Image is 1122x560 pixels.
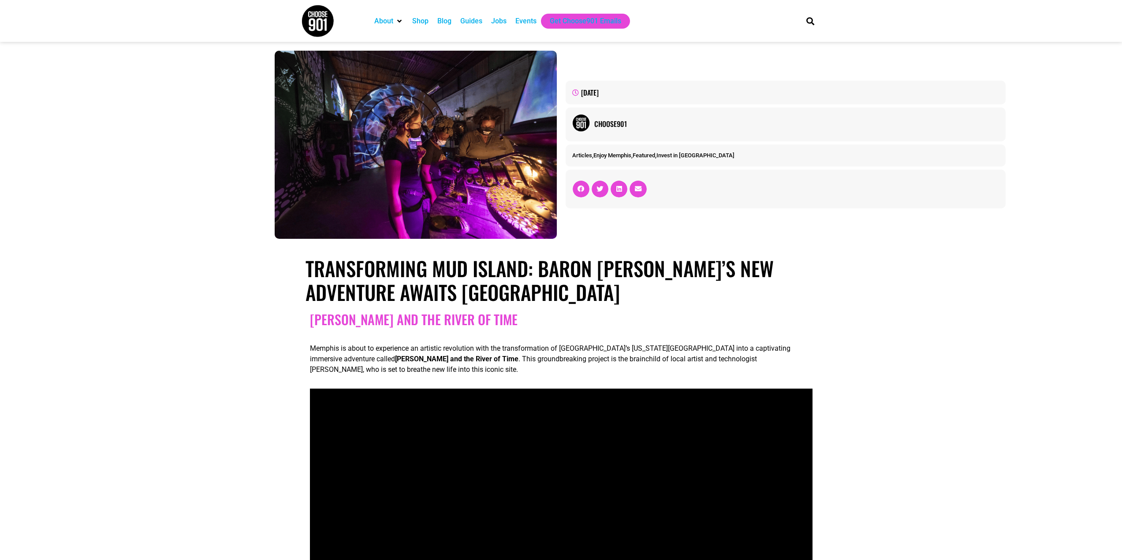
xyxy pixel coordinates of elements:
a: Enjoy Memphis [593,152,631,159]
a: Blog [437,16,451,26]
a: Get Choose901 Emails [550,16,621,26]
time: [DATE] [581,87,599,98]
img: Three individuals wearing masks examine illuminated objects on a table in a dimly lit room with e... [275,51,557,239]
div: Search [803,14,817,28]
div: Share on facebook [573,181,589,197]
a: Jobs [491,16,507,26]
h2: [PERSON_NAME] and the River of Time [310,312,813,327]
a: Events [515,16,537,26]
img: Picture of Choose901 [572,114,590,132]
a: About [374,16,393,26]
p: Memphis is about to experience an artistic revolution with the transformation of [GEOGRAPHIC_DATA... [310,343,813,375]
div: About [370,14,408,29]
div: Share on linkedin [611,181,627,197]
a: Guides [460,16,482,26]
div: Share on email [630,181,646,197]
h1: Transforming Mud Island: Baron [PERSON_NAME]’s New Adventure Awaits [GEOGRAPHIC_DATA] [306,256,817,304]
a: Articles [572,152,592,159]
nav: Main nav [370,14,791,29]
a: Shop [412,16,429,26]
a: Featured [633,152,655,159]
a: Invest in [GEOGRAPHIC_DATA] [656,152,734,159]
a: Choose901 [594,119,999,129]
strong: [PERSON_NAME] and the River of Time [395,355,518,363]
span: , , , [572,152,734,159]
div: Share on twitter [592,181,608,197]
